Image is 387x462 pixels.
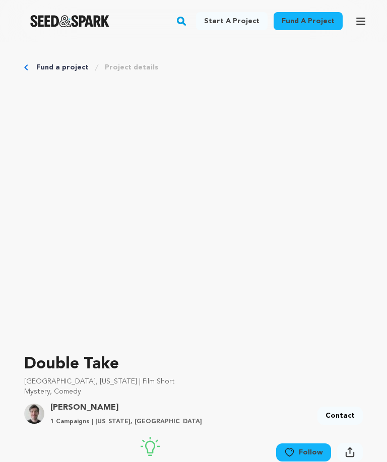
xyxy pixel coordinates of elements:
[24,387,363,397] p: Mystery, Comedy
[50,418,202,426] p: 1 Campaigns | [US_STATE], [GEOGRAPHIC_DATA]
[30,15,109,27] a: Seed&Spark Homepage
[24,62,363,72] div: Breadcrumb
[24,404,44,424] img: bd1ac3cd5875cf3f.jpg
[50,402,202,414] a: Goto Brendan Connelly profile
[317,407,363,425] a: Contact
[24,352,363,376] p: Double Take
[276,443,331,461] a: Follow
[105,62,158,72] a: Project details
[30,15,109,27] img: Seed&Spark Logo Dark Mode
[24,376,363,387] p: [GEOGRAPHIC_DATA], [US_STATE] | Film Short
[36,62,89,72] a: Fund a project
[196,12,268,30] a: Start a project
[274,12,343,30] a: Fund a project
